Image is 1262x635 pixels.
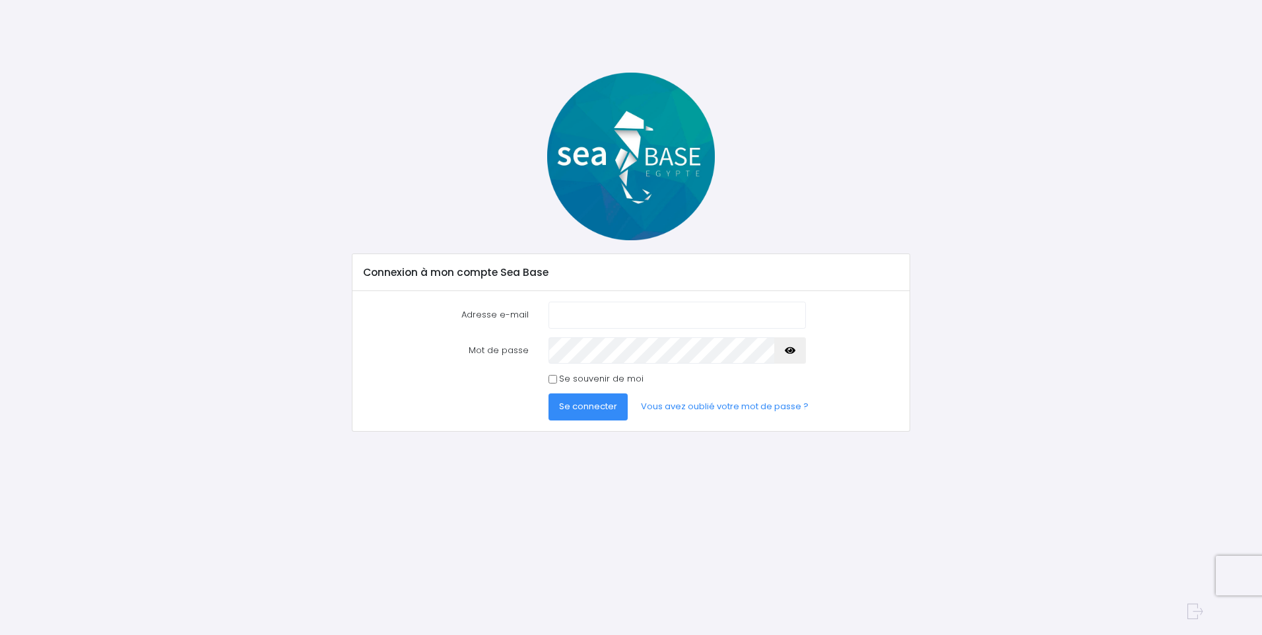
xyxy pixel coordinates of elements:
a: Vous avez oublié votre mot de passe ? [630,393,819,420]
label: Se souvenir de moi [559,372,644,385]
div: Connexion à mon compte Sea Base [352,254,909,291]
span: Se connecter [559,400,617,413]
label: Mot de passe [354,337,539,364]
button: Se connecter [548,393,628,420]
label: Adresse e-mail [354,302,539,328]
